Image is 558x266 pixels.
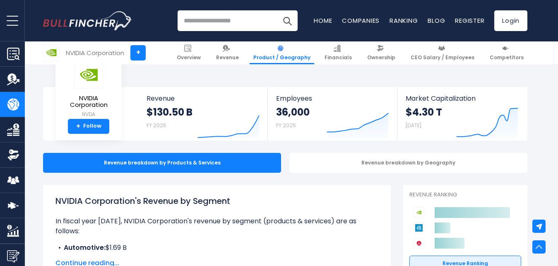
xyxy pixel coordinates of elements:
[253,54,310,61] span: Product / Geography
[411,54,474,61] span: CEO Salary / Employees
[276,106,310,118] strong: 36,000
[321,41,356,64] a: Financials
[43,11,132,30] img: Bullfincher logo
[406,106,442,118] strong: $4.30 T
[406,122,421,129] small: [DATE]
[177,54,201,61] span: Overview
[455,16,484,25] a: Register
[55,243,378,253] li: $1.69 B
[55,216,378,236] p: In fiscal year [DATE], NVIDIA Corporation's revenue by segment (products & services) are as follows:
[276,122,296,129] small: FY 2025
[212,41,243,64] a: Revenue
[494,10,527,31] a: Login
[43,11,132,30] a: Go to homepage
[250,41,314,64] a: Product / Geography
[289,153,527,173] div: Revenue breakdown by Geography
[407,41,478,64] a: CEO Salary / Employees
[276,94,388,102] span: Employees
[428,16,445,25] a: Blog
[62,95,115,109] span: NVIDIA Corporation
[147,94,260,102] span: Revenue
[406,94,518,102] span: Market Capitalization
[397,87,527,140] a: Market Capitalization $4.30 T [DATE]
[173,41,204,64] a: Overview
[367,54,395,61] span: Ownership
[325,54,352,61] span: Financials
[147,122,166,129] small: FY 2025
[138,87,268,140] a: Revenue $130.50 B FY 2025
[409,191,521,198] p: Revenue Ranking
[314,16,332,25] a: Home
[62,60,115,119] a: NVIDIA Corporation NVDA
[55,195,378,207] h1: NVIDIA Corporation's Revenue by Segment
[68,119,109,134] a: +Follow
[414,207,424,218] img: NVIDIA Corporation competitors logo
[76,123,80,130] strong: +
[43,153,281,173] div: Revenue breakdown by Products & Services
[490,54,524,61] span: Competitors
[342,16,380,25] a: Companies
[62,111,115,118] small: NVDA
[390,16,418,25] a: Ranking
[277,10,298,31] button: Search
[414,222,424,233] img: Applied Materials competitors logo
[486,41,527,64] a: Competitors
[363,41,399,64] a: Ownership
[74,61,103,89] img: NVDA logo
[7,149,19,161] img: Ownership
[268,87,397,140] a: Employees 36,000 FY 2025
[147,106,192,118] strong: $130.50 B
[130,45,146,60] a: +
[66,48,124,58] div: NVIDIA Corporation
[414,238,424,249] img: Broadcom competitors logo
[43,45,59,60] img: NVDA logo
[64,243,106,252] b: Automotive:
[216,54,239,61] span: Revenue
